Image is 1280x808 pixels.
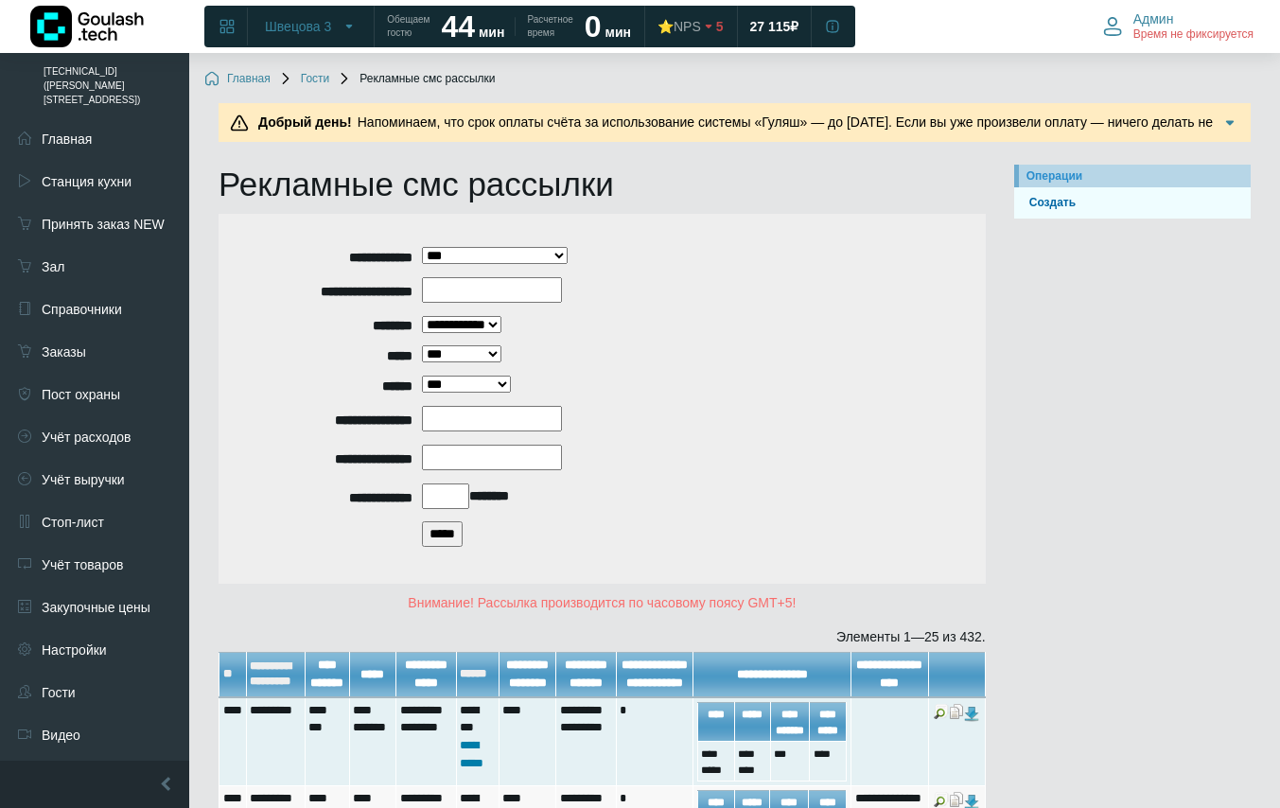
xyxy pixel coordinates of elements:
a: Обещаем гостю 44 мин Расчетное время 0 мин [376,9,642,44]
a: 27 115 ₽ [739,9,811,44]
button: Швецова 3 [254,11,368,42]
strong: 44 [441,9,475,44]
span: 5 [716,18,724,35]
div: ⭐ [658,18,701,35]
span: Время не фиксируется [1133,27,1254,43]
a: Гости [278,72,330,87]
span: Напоминаем, что срок оплаты счёта за использование системы «Гуляш» — до [DATE]. Если вы уже произ... [253,114,1213,169]
span: Внимание! Рассылка производится по часовому поясу GMT+5! [408,595,796,610]
h1: Рекламные смс рассылки [219,165,986,204]
b: Добрый день! [258,114,352,130]
span: мин [479,25,504,40]
img: Подробнее [1220,114,1239,132]
span: NPS [674,19,701,34]
a: ⭐NPS 5 [646,9,735,44]
div: Элементы 1—25 из 432. [219,627,986,647]
strong: 0 [585,9,602,44]
button: Админ Время не фиксируется [1092,7,1265,46]
span: мин [605,25,631,40]
span: Расчетное время [527,13,572,40]
div: Операции [1026,167,1243,184]
span: Обещаем гостю [387,13,430,40]
span: 27 115 [750,18,791,35]
span: Рекламные смс рассылки [337,72,495,87]
a: Главная [204,72,271,87]
span: Админ [1133,10,1174,27]
span: ₽ [790,18,798,35]
a: Создать [1022,194,1243,212]
span: Швецова 3 [265,18,331,35]
img: Логотип компании Goulash.tech [30,6,144,47]
img: Предупреждение [230,114,249,132]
